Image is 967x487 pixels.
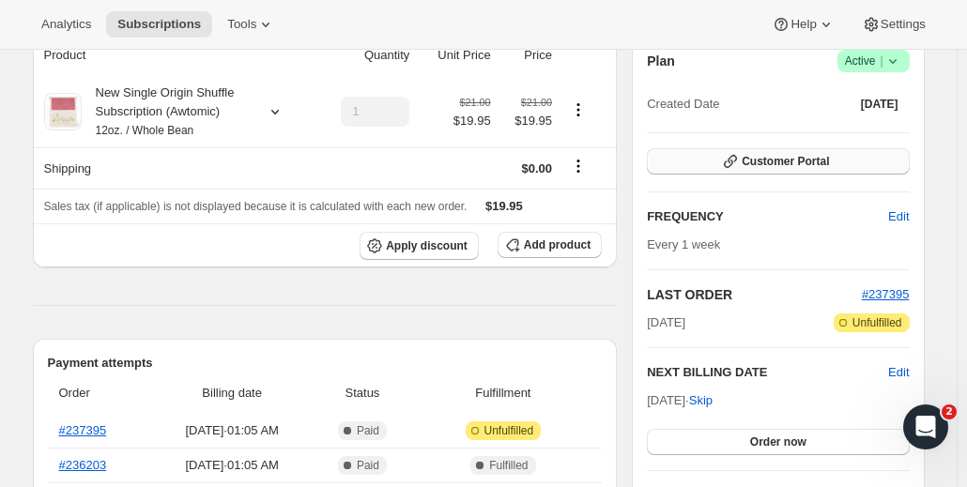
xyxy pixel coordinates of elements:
[360,232,479,260] button: Apply discount
[82,84,251,140] div: New Single Origin Shuffle Subscription (Awtomic)
[485,199,523,213] span: $19.95
[416,384,591,403] span: Fulfillment
[852,315,902,330] span: Unfulfilled
[881,17,926,32] span: Settings
[216,11,286,38] button: Tools
[48,354,603,373] h2: Payment attempts
[44,93,82,130] img: product img
[117,17,201,32] span: Subscriptions
[647,207,888,226] h2: FREQUENCY
[315,35,415,76] th: Quantity
[888,363,909,382] button: Edit
[845,52,902,70] span: Active
[155,421,309,440] span: [DATE] · 01:05 AM
[647,52,675,70] h2: Plan
[563,99,593,120] button: Product actions
[521,161,552,175] span: $0.00
[647,363,888,382] h2: NEXT BILLING DATE
[880,53,883,68] span: |
[48,373,150,414] th: Order
[524,237,591,252] span: Add product
[33,35,315,76] th: Product
[357,458,379,473] span: Paid
[41,17,91,32] span: Analytics
[750,434,806,449] span: Order now
[862,287,910,301] a: #237395
[647,237,720,251] span: Every 1 week
[415,35,496,76] th: Unit Price
[96,124,194,137] small: 12oz. / Whole Bean
[106,11,212,38] button: Subscriptions
[227,17,256,32] span: Tools
[155,456,309,475] span: [DATE] · 01:05 AM
[484,423,534,438] span: Unfulfilled
[647,429,909,455] button: Order now
[460,97,491,108] small: $21.00
[453,112,491,130] span: $19.95
[877,202,920,232] button: Edit
[563,156,593,176] button: Shipping actions
[647,285,862,304] h2: LAST ORDER
[44,200,468,213] span: Sales tax (if applicable) is not displayed because it is calculated with each new order.
[903,404,948,449] iframe: Intercom live chat
[647,148,909,175] button: Customer Portal
[647,313,685,332] span: [DATE]
[862,285,910,304] button: #237395
[502,112,552,130] span: $19.95
[30,11,102,38] button: Analytics
[497,35,558,76] th: Price
[760,11,846,38] button: Help
[59,458,107,472] a: #236203
[647,95,719,114] span: Created Date
[33,147,315,189] th: Shipping
[59,423,107,437] a: #237395
[888,207,909,226] span: Edit
[942,404,957,419] span: 2
[689,391,713,410] span: Skip
[678,386,724,416] button: Skip
[851,11,937,38] button: Settings
[742,154,829,169] span: Customer Portal
[498,232,602,258] button: Add product
[155,384,309,403] span: Billing date
[489,458,528,473] span: Fulfilled
[357,423,379,438] span: Paid
[647,393,713,407] span: [DATE] ·
[861,97,898,112] span: [DATE]
[850,91,910,117] button: [DATE]
[521,97,552,108] small: $21.00
[790,17,816,32] span: Help
[320,384,404,403] span: Status
[386,238,468,253] span: Apply discount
